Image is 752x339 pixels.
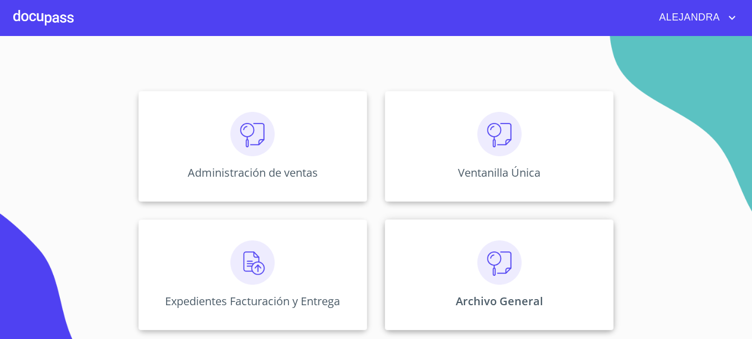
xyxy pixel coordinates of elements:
[165,294,340,309] p: Expedientes Facturación y Entrega
[456,294,543,309] p: Archivo General
[230,112,275,156] img: consulta.png
[230,240,275,285] img: carga.png
[458,165,540,180] p: Ventanilla Única
[477,112,522,156] img: consulta.png
[477,240,522,285] img: consulta.png
[188,165,318,180] p: Administración de ventas
[651,9,725,27] span: ALEJANDRA
[651,9,739,27] button: account of current user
